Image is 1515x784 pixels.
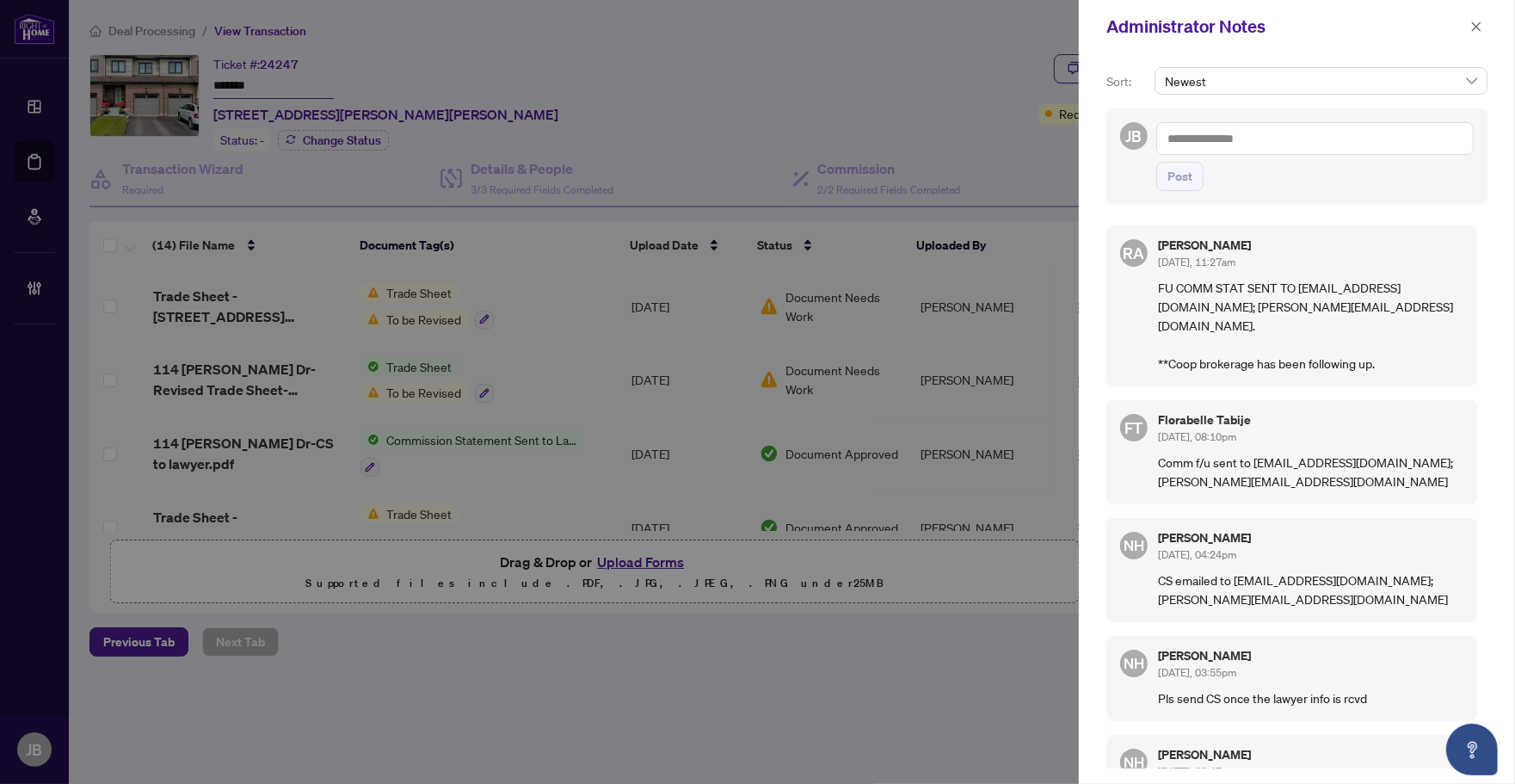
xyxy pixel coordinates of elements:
[1158,430,1236,443] span: [DATE], 08:10pm
[1124,751,1144,774] span: NH
[1125,416,1143,440] span: FT
[1165,68,1477,94] span: Newest
[1158,278,1463,373] p: FU COMM STAT SENT TO [EMAIL_ADDRESS][DOMAIN_NAME]; [PERSON_NAME][EMAIL_ADDRESS][DOMAIN_NAME]. **C...
[1158,532,1463,544] h5: [PERSON_NAME]
[1158,414,1463,426] h5: Florabelle Tabije
[1158,453,1463,491] p: Comm f/u sent to [EMAIL_ADDRESS][DOMAIN_NAME]; [PERSON_NAME][EMAIL_ADDRESS][DOMAIN_NAME]
[1158,239,1463,251] h5: [PERSON_NAME]
[1106,14,1465,40] div: Administrator Notes
[1158,765,1236,778] span: [DATE], 03:47pm
[1158,749,1463,761] h5: [PERSON_NAME]
[1126,124,1142,148] span: JB
[1156,162,1204,191] button: Post
[1158,256,1235,269] span: [DATE], 11:27am
[1124,652,1144,675] span: NH
[1158,666,1236,679] span: [DATE], 03:55pm
[1446,724,1498,775] button: Open asap
[1158,571,1463,608] p: CS emailed to [EMAIL_ADDRESS][DOMAIN_NAME];[PERSON_NAME][EMAIL_ADDRESS][DOMAIN_NAME]
[1106,72,1148,91] p: Sort:
[1470,21,1482,33] span: close
[1158,548,1236,561] span: [DATE], 04:24pm
[1124,241,1145,265] span: RA
[1124,534,1144,557] span: NH
[1158,650,1463,662] h5: [PERSON_NAME]
[1158,688,1463,707] p: Pls send CS once the lawyer info is rcvd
